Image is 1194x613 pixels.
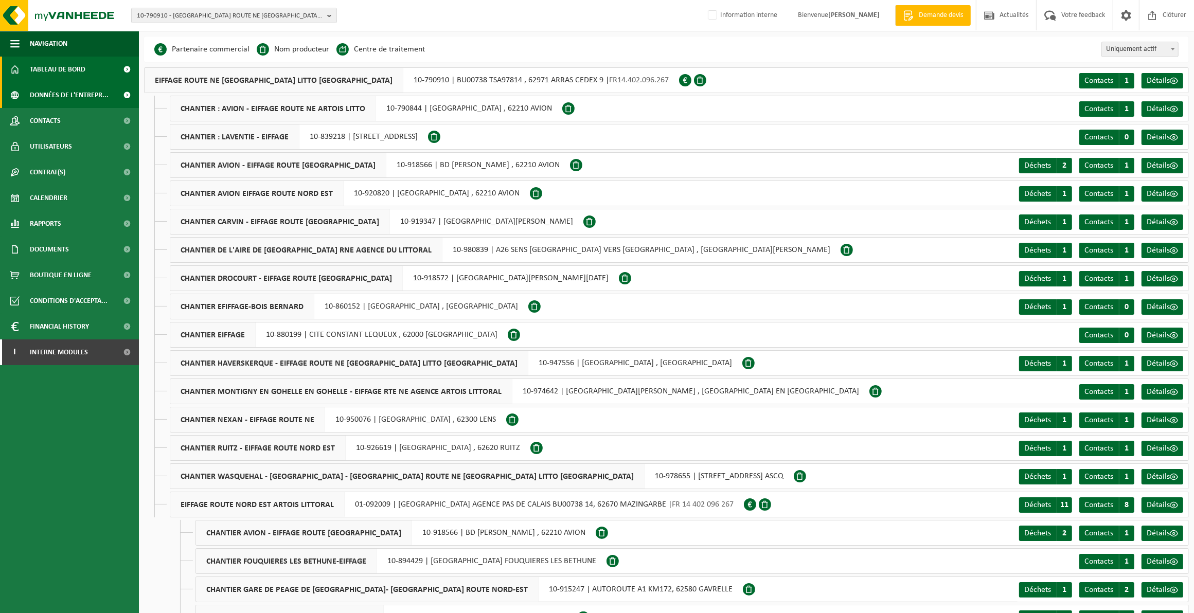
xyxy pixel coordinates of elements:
span: Demande devis [916,10,966,21]
span: 1 [1057,582,1072,598]
span: Contacts [1084,190,1113,198]
span: Détails [1147,529,1170,537]
span: FR14.402.096.267 [609,76,669,84]
a: Déchets 1 [1019,214,1072,230]
button: 10-790910 - [GEOGRAPHIC_DATA] ROUTE NE [GEOGRAPHIC_DATA] LITTO [GEOGRAPHIC_DATA] [131,8,337,23]
span: Contacts [1084,586,1113,594]
span: Tableau de bord [30,57,85,82]
a: Contacts 1 [1079,412,1134,428]
span: Contacts [1084,359,1113,368]
span: 2 [1057,526,1072,541]
a: Contacts 1 [1079,243,1134,258]
span: 11 [1057,497,1072,513]
a: Déchets 1 [1019,243,1072,258]
a: Contacts 1 [1079,384,1134,400]
a: Contacts 2 [1079,582,1134,598]
span: 1 [1057,271,1072,286]
li: Partenaire commercial [154,42,250,57]
a: Déchets 1 [1019,356,1072,371]
a: Contacts 0 [1079,130,1134,145]
a: Détails [1142,299,1183,315]
span: Déchets [1024,275,1051,283]
span: 2 [1119,582,1134,598]
span: Détails [1147,473,1170,481]
span: Détails [1147,586,1170,594]
a: Contacts 8 [1079,497,1134,513]
span: Déchets [1024,359,1051,368]
div: 10-790844 | [GEOGRAPHIC_DATA] , 62210 AVION [170,96,562,121]
div: 10-920820 | [GEOGRAPHIC_DATA] , 62210 AVION [170,181,530,206]
li: Centre de traitement [336,42,425,57]
span: Contacts [1084,388,1113,396]
a: Détails [1142,271,1183,286]
span: CHANTIER GARE DE PEAGE DE [GEOGRAPHIC_DATA]- [GEOGRAPHIC_DATA] ROUTE NORD-EST [196,577,539,602]
span: Déchets [1024,218,1051,226]
a: Contacts 1 [1079,186,1134,202]
span: Contacts [1084,444,1113,453]
a: Contacts 1 [1079,214,1134,230]
span: Déchets [1024,444,1051,453]
a: Contacts 1 [1079,101,1134,117]
span: Détails [1147,501,1170,509]
span: Détails [1147,303,1170,311]
a: Contacts 0 [1079,328,1134,343]
div: 10-978655 | [STREET_ADDRESS] ASCQ [170,463,794,489]
span: CHANTIER EIFFAGE [170,322,256,347]
div: 10-918566 | BD [PERSON_NAME] , 62210 AVION [170,152,570,178]
span: Détails [1147,359,1170,368]
span: Déchets [1024,529,1051,537]
span: Contacts [1084,501,1113,509]
span: Contacts [30,108,61,134]
span: Détails [1147,133,1170,141]
span: 1 [1119,356,1134,371]
div: 10-980839 | A26 SENS [GEOGRAPHIC_DATA] VERS [GEOGRAPHIC_DATA] , [GEOGRAPHIC_DATA][PERSON_NAME] [170,237,841,263]
span: Uniquement actif [1101,42,1179,57]
span: Utilisateurs [30,134,72,159]
a: Déchets 1 [1019,441,1072,456]
span: 1 [1119,384,1134,400]
span: EIFFAGE ROUTE NORD EST ARTOIS LITTORAL [170,492,345,517]
span: 1 [1119,73,1134,88]
span: Détails [1147,331,1170,339]
a: Détails [1142,186,1183,202]
span: 10-790910 - [GEOGRAPHIC_DATA] ROUTE NE [GEOGRAPHIC_DATA] LITTO [GEOGRAPHIC_DATA] [137,8,323,24]
span: Détails [1147,218,1170,226]
a: Déchets 1 [1019,186,1072,202]
a: Déchets 1 [1019,299,1072,315]
div: 10-918572 | [GEOGRAPHIC_DATA][PERSON_NAME][DATE] [170,265,619,291]
span: Contacts [1084,275,1113,283]
span: Rapports [30,211,61,237]
span: CHANTIER RUITZ - EIFFAGE ROUTE NORD EST [170,436,346,460]
span: Déchets [1024,473,1051,481]
span: 1 [1057,412,1072,428]
span: Déchets [1024,246,1051,255]
span: Contacts [1084,303,1113,311]
span: Contacts [1084,105,1113,113]
a: Détails [1142,526,1183,541]
span: EIFFAGE ROUTE NE [GEOGRAPHIC_DATA] LITTO [GEOGRAPHIC_DATA] [145,68,403,93]
span: 0 [1119,299,1134,315]
a: Contacts 1 [1079,158,1134,173]
span: Détails [1147,444,1170,453]
span: Détails [1147,105,1170,113]
span: Contacts [1084,473,1113,481]
span: Interne modules [30,339,88,365]
div: 10-894429 | [GEOGRAPHIC_DATA] FOUQUIERES LES BETHUNE [195,548,607,574]
a: Contacts 1 [1079,441,1134,456]
div: 10-880199 | CITE CONSTANT LEQUEUX , 62000 [GEOGRAPHIC_DATA] [170,322,508,348]
span: I [10,339,20,365]
span: CHANTIER AVION - EIFFAGE ROUTE [GEOGRAPHIC_DATA] [196,520,412,545]
div: 10-839218 | [STREET_ADDRESS] [170,124,428,150]
a: Déchets 1 [1019,412,1072,428]
span: CHANTIER AVION - EIFFAGE ROUTE [GEOGRAPHIC_DATA] [170,153,386,177]
span: 1 [1119,412,1134,428]
span: CHANTIER HAVERSKERQUE - EIFFAGE ROUTE NE [GEOGRAPHIC_DATA] LITTO [GEOGRAPHIC_DATA] [170,351,528,375]
span: CHANTIER NEXAN - EIFFAGE ROUTE NE [170,407,325,432]
span: Déchets [1024,416,1051,424]
span: Déchets [1024,501,1051,509]
span: 0 [1119,328,1134,343]
a: Détails [1142,328,1183,343]
span: Contacts [1084,77,1113,85]
div: 10-915247 | AUTOROUTE A1 KM172, 62580 GAVRELLE [195,576,743,602]
span: Déchets [1024,586,1051,594]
